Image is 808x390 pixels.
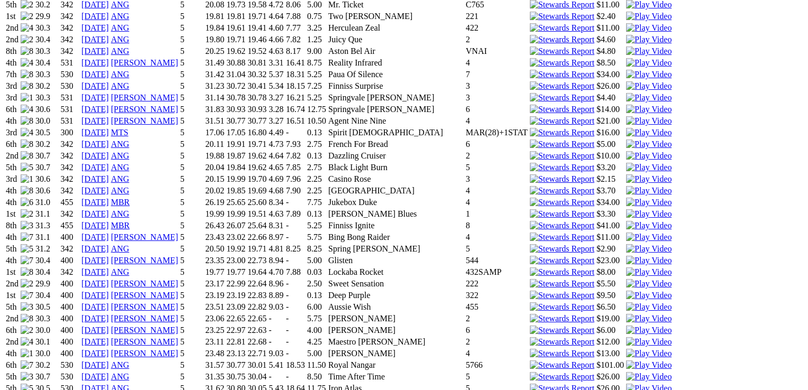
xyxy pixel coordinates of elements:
[626,174,672,184] img: Play Video
[111,151,130,160] a: ANG
[81,209,109,218] a: [DATE]
[111,12,130,21] a: ANG
[60,23,80,33] td: 342
[626,221,672,230] a: View replay
[626,93,672,103] img: Play Video
[21,93,33,103] img: 1
[180,23,204,33] td: 5
[111,93,178,102] a: [PERSON_NAME]
[81,174,109,183] a: [DATE]
[81,140,109,148] a: [DATE]
[81,116,109,125] a: [DATE]
[268,34,284,45] td: 4.66
[81,267,109,276] a: [DATE]
[626,302,672,312] img: Play Video
[111,209,130,218] a: ANG
[111,267,130,276] a: ANG
[111,163,130,172] a: ANG
[35,81,59,91] td: 30.2
[465,23,528,33] td: 422
[21,140,33,149] img: 8
[268,58,284,68] td: 3.31
[21,314,33,323] img: 8
[81,35,109,44] a: [DATE]
[205,81,225,91] td: 31.23
[60,81,80,91] td: 530
[626,267,672,276] a: View replay
[81,128,109,137] a: [DATE]
[626,140,672,149] img: Play Video
[60,58,80,68] td: 531
[21,58,33,68] img: 4
[465,34,528,45] td: 2
[21,23,33,33] img: 4
[530,116,594,126] img: Stewards Report
[596,58,625,68] td: $8.50
[530,209,594,219] img: Stewards Report
[5,34,19,45] td: 2nd
[5,69,19,80] td: 7th
[626,349,672,358] a: View replay
[111,372,130,381] a: ANG
[21,47,33,56] img: 8
[307,34,327,45] td: 1.25
[111,128,128,137] a: MTS
[111,233,178,242] a: [PERSON_NAME]
[21,198,33,207] img: 6
[328,23,464,33] td: Herculean Zeal
[81,221,109,230] a: [DATE]
[530,140,594,149] img: Stewards Report
[180,81,204,91] td: 5
[21,291,33,300] img: 7
[111,198,130,207] a: MBR
[530,337,594,347] img: Stewards Report
[596,23,625,33] td: $11.00
[111,349,178,358] a: [PERSON_NAME]
[21,244,33,254] img: 5
[81,47,109,55] a: [DATE]
[247,58,267,68] td: 30.81
[530,105,594,114] img: Stewards Report
[596,11,625,22] td: $2.40
[21,81,33,91] img: 8
[286,81,306,91] td: 18.15
[530,291,594,300] img: Stewards Report
[530,279,594,289] img: Stewards Report
[626,372,672,381] a: View replay
[626,349,672,358] img: Play Video
[35,69,59,80] td: 30.3
[81,163,109,172] a: [DATE]
[21,12,33,21] img: 2
[626,360,672,370] img: Play Video
[530,267,594,277] img: Stewards Report
[205,58,225,68] td: 31.49
[286,69,306,80] td: 18.31
[626,198,672,207] img: Play Video
[268,11,284,22] td: 4.64
[328,34,464,45] td: Juicy Que
[626,47,672,55] a: View replay
[247,81,267,91] td: 30.41
[530,35,594,44] img: Stewards Report
[626,128,672,137] img: Play Video
[626,35,672,44] a: View replay
[5,58,19,68] td: 4th
[247,46,267,57] td: 19.52
[111,105,178,114] a: [PERSON_NAME]
[530,23,594,33] img: Stewards Report
[35,58,59,68] td: 30.4
[626,140,672,148] a: View replay
[626,314,672,323] img: Play Video
[111,35,130,44] a: ANG
[286,46,306,57] td: 8.17
[35,23,59,33] td: 30.3
[626,302,672,311] a: View replay
[21,209,33,219] img: 2
[626,105,672,114] a: View replay
[226,69,246,80] td: 31.04
[530,302,594,312] img: Stewards Report
[626,128,672,137] a: View replay
[626,244,672,254] img: Play Video
[226,46,246,57] td: 19.62
[530,47,594,56] img: Stewards Report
